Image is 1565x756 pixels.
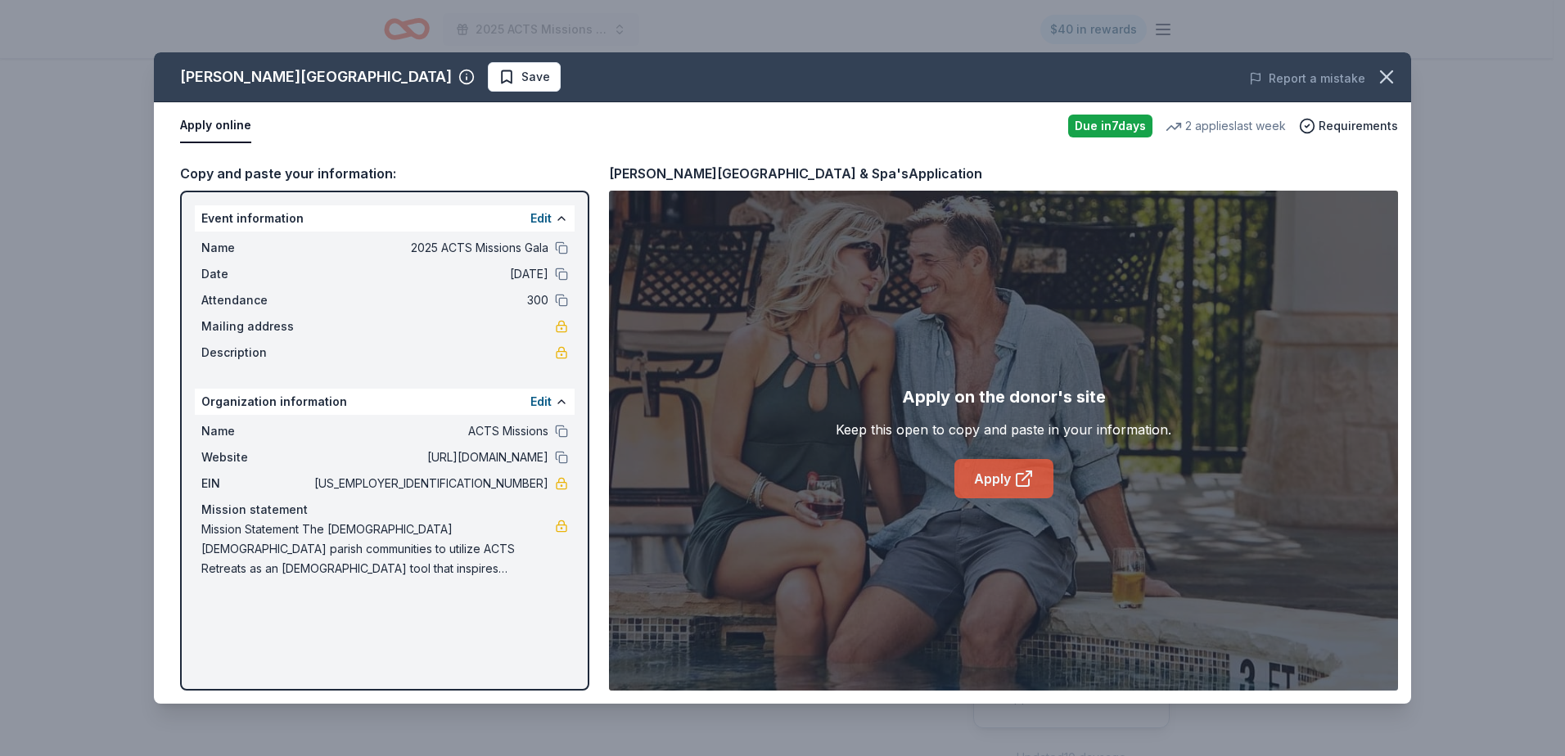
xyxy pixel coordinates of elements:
div: 2 applies last week [1166,116,1286,136]
div: Mission statement [201,500,568,520]
span: [URL][DOMAIN_NAME] [311,448,548,467]
span: Name [201,238,311,258]
span: Requirements [1319,116,1398,136]
span: 300 [311,290,548,310]
button: Report a mistake [1249,69,1365,88]
span: Save [521,67,550,87]
span: EIN [201,474,311,493]
span: [US_EMPLOYER_IDENTIFICATION_NUMBER] [311,474,548,493]
span: Date [201,264,311,284]
span: Website [201,448,311,467]
div: Event information [195,205,575,232]
div: Keep this open to copy and paste in your information. [836,420,1171,439]
div: Due in 7 days [1068,115,1152,137]
button: Edit [530,392,552,412]
span: Mailing address [201,317,311,336]
div: Organization information [195,389,575,415]
div: Apply on the donor's site [902,384,1106,410]
div: [PERSON_NAME][GEOGRAPHIC_DATA] & Spa's Application [609,163,982,184]
span: Mission Statement The [DEMOGRAPHIC_DATA] [DEMOGRAPHIC_DATA] parish communities to utilize ACTS Re... [201,520,555,578]
span: ACTS Missions [311,421,548,441]
button: Requirements [1299,116,1398,136]
button: Apply online [180,109,251,143]
div: [PERSON_NAME][GEOGRAPHIC_DATA] [180,64,452,90]
span: Description [201,343,311,362]
span: Attendance [201,290,311,310]
button: Edit [530,209,552,228]
button: Save [488,62,561,92]
span: 2025 ACTS Missions Gala [311,238,548,258]
a: Apply [954,459,1053,498]
div: Copy and paste your information: [180,163,589,184]
span: Name [201,421,311,441]
span: [DATE] [311,264,548,284]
